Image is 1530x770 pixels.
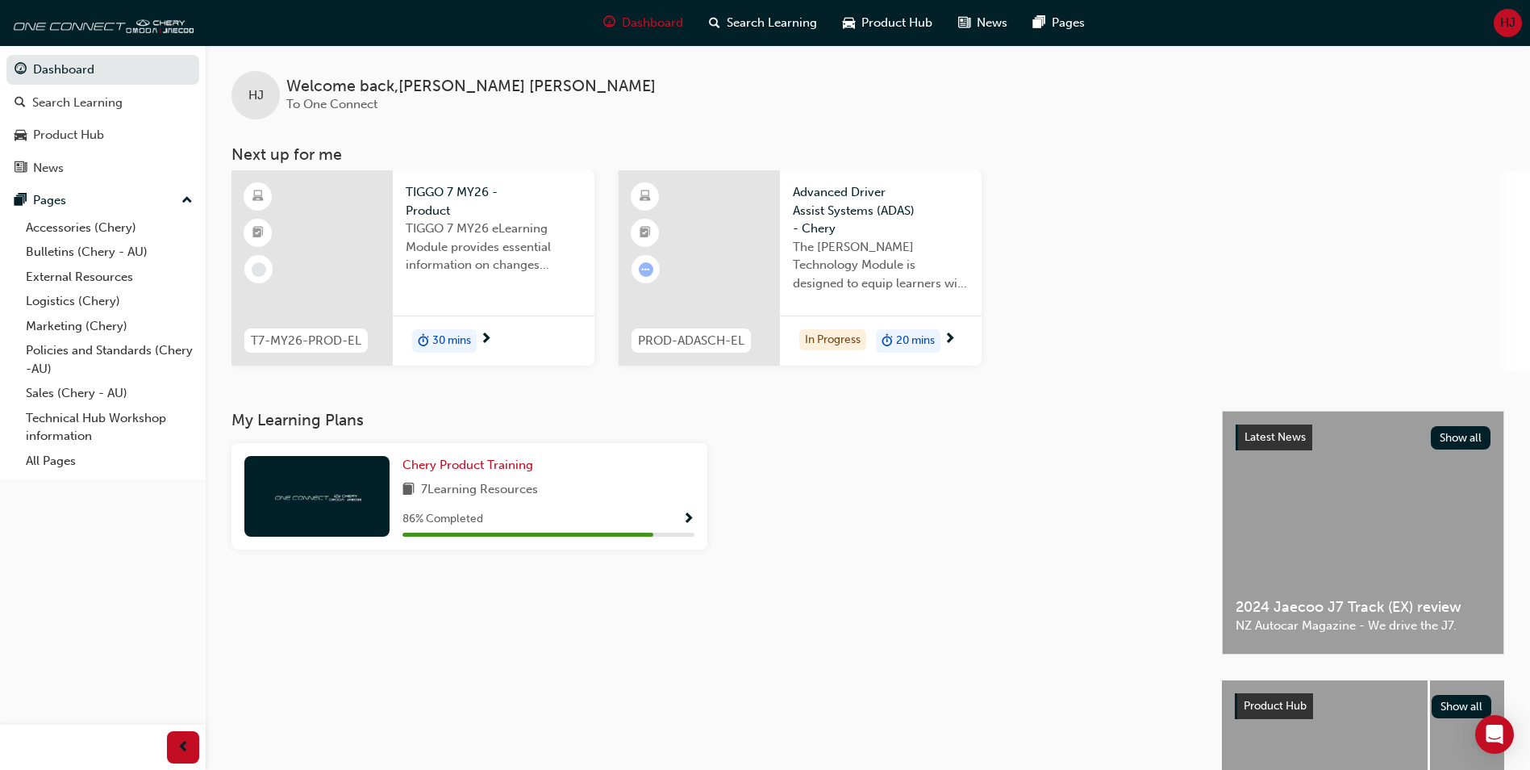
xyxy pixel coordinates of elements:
[682,513,694,527] span: Show Progress
[181,190,193,211] span: up-icon
[15,96,26,111] span: search-icon
[402,456,540,475] a: Chery Product Training
[248,86,264,105] span: HJ
[1235,693,1491,719] a: Product HubShow all
[682,509,694,529] button: Show Progress
[709,13,720,33] span: search-icon
[958,13,970,33] span: news-icon
[19,240,199,265] a: Bulletins (Chery - AU)
[286,97,377,111] span: To One Connect
[6,52,199,186] button: DashboardSearch LearningProduct HubNews
[251,332,361,350] span: T7-MY26-PROD-EL
[19,289,199,314] a: Logistics (Chery)
[1236,617,1490,635] span: NZ Autocar Magazine - We drive the J7.
[696,6,830,40] a: search-iconSearch Learning
[19,265,199,290] a: External Resources
[977,14,1007,32] span: News
[793,183,969,238] span: Advanced Driver Assist Systems (ADAS) - Chery
[793,238,969,293] span: The [PERSON_NAME] Technology Module is designed to equip learners with essential knowledge about ...
[19,406,199,449] a: Technical Hub Workshop information
[1052,14,1085,32] span: Pages
[1431,426,1491,450] button: Show all
[402,510,483,529] span: 86 % Completed
[15,194,27,208] span: pages-icon
[1244,699,1307,713] span: Product Hub
[19,381,199,406] a: Sales (Chery - AU)
[1494,9,1522,37] button: HJ
[727,14,817,32] span: Search Learning
[421,480,538,500] span: 7 Learning Resources
[6,55,199,85] a: Dashboard
[944,333,956,347] span: next-icon
[622,14,683,32] span: Dashboard
[480,333,492,347] span: next-icon
[6,186,199,216] button: Pages
[1244,430,1306,444] span: Latest News
[843,13,855,33] span: car-icon
[1500,14,1515,32] span: HJ
[861,14,932,32] span: Product Hub
[286,77,656,96] span: Welcome back , [PERSON_NAME] [PERSON_NAME]
[406,220,582,274] span: TIGGO 7 MY26 eLearning Module provides essential information on changes introduced with the new M...
[206,145,1530,164] h3: Next up for me
[639,262,653,277] span: learningRecordVerb_ATTEMPT-icon
[231,170,594,366] a: T7-MY26-PROD-ELTIGGO 7 MY26 - ProductTIGGO 7 MY26 eLearning Module provides essential information...
[1475,715,1514,754] div: Open Intercom Messenger
[252,186,264,207] span: learningResourceType_ELEARNING-icon
[231,411,1196,429] h3: My Learning Plans
[33,126,104,144] div: Product Hub
[402,458,533,472] span: Chery Product Training
[402,480,415,500] span: book-icon
[6,120,199,150] a: Product Hub
[619,170,982,366] a: PROD-ADASCH-ELAdvanced Driver Assist Systems (ADAS) - CheryThe [PERSON_NAME] Technology Module is...
[19,338,199,381] a: Policies and Standards (Chery -AU)
[830,6,945,40] a: car-iconProduct Hub
[1020,6,1098,40] a: pages-iconPages
[590,6,696,40] a: guage-iconDashboard
[6,88,199,118] a: Search Learning
[1432,695,1492,718] button: Show all
[882,331,893,352] span: duration-icon
[6,153,199,183] a: News
[19,449,199,474] a: All Pages
[273,488,361,504] img: oneconnect
[640,186,651,207] span: learningResourceType_ELEARNING-icon
[32,94,123,112] div: Search Learning
[1222,411,1504,655] a: Latest NewsShow all2024 Jaecoo J7 Track (EX) reviewNZ Autocar Magazine - We drive the J7.
[8,6,194,39] img: oneconnect
[603,13,615,33] span: guage-icon
[418,331,429,352] span: duration-icon
[896,332,935,350] span: 20 mins
[177,738,190,758] span: prev-icon
[19,314,199,339] a: Marketing (Chery)
[406,183,582,220] span: TIGGO 7 MY26 - Product
[1236,425,1490,450] a: Latest NewsShow all
[33,159,64,178] div: News
[638,332,744,350] span: PROD-ADASCH-EL
[15,63,27,77] span: guage-icon
[945,6,1020,40] a: news-iconNews
[799,329,866,351] div: In Progress
[252,223,264,244] span: booktick-icon
[1033,13,1045,33] span: pages-icon
[19,216,199,241] a: Accessories (Chery)
[1236,598,1490,617] span: 2024 Jaecoo J7 Track (EX) review
[33,191,66,210] div: Pages
[432,332,471,350] span: 30 mins
[252,262,266,277] span: learningRecordVerb_NONE-icon
[640,223,651,244] span: booktick-icon
[15,161,27,176] span: news-icon
[15,128,27,143] span: car-icon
